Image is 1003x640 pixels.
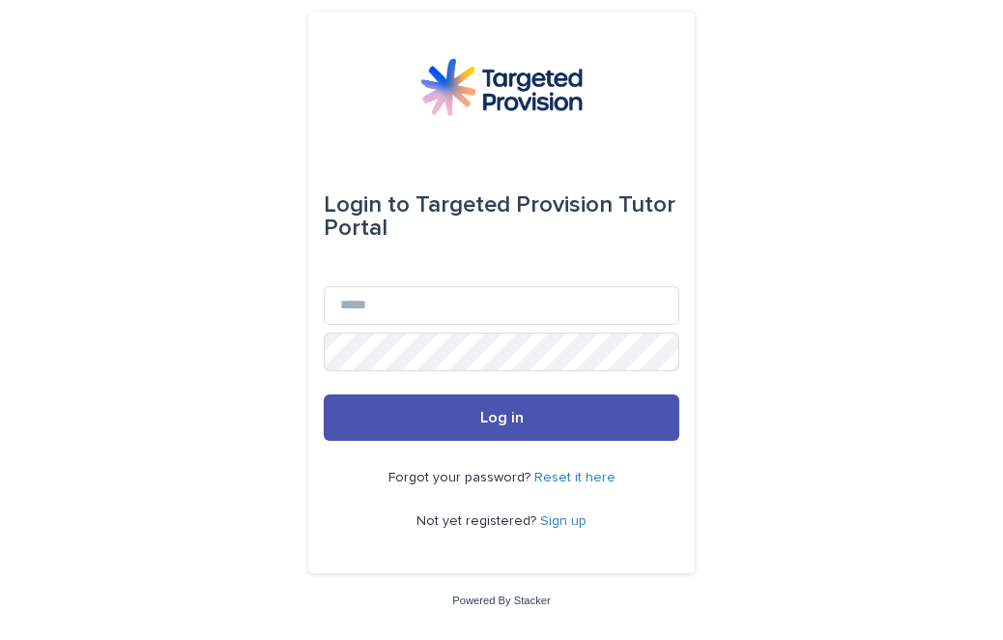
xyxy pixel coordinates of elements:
a: Reset it here [534,471,616,484]
div: Targeted Provision Tutor Portal [324,178,679,255]
a: Sign up [540,514,587,528]
span: Login to [324,193,410,217]
span: Not yet registered? [416,514,540,528]
a: Powered By Stacker [452,595,550,606]
button: Log in [324,394,679,441]
span: Forgot your password? [388,471,534,484]
img: M5nRWzHhSzIhMunXDL62 [420,58,583,116]
span: Log in [480,410,524,425]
